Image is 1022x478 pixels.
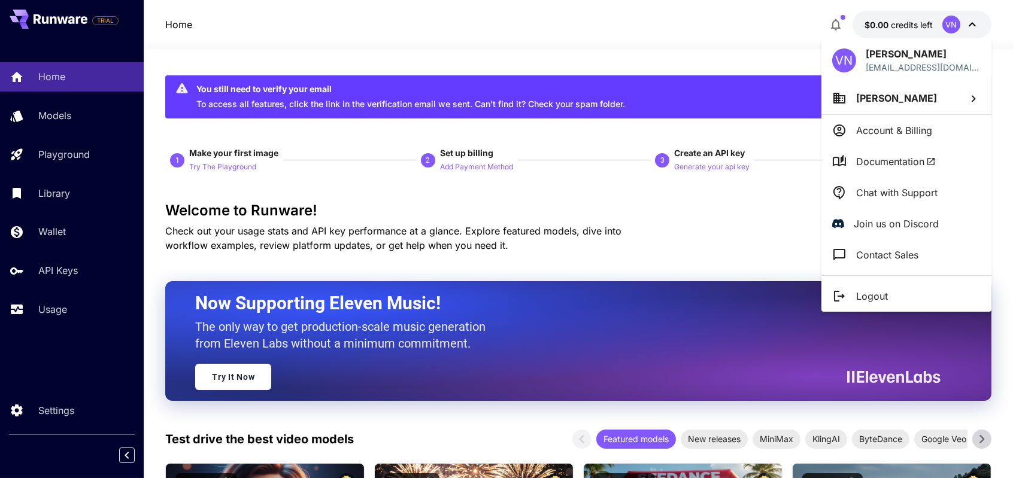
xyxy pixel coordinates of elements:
p: Join us on Discord [854,217,939,231]
p: Chat with Support [856,185,938,200]
span: [PERSON_NAME] [856,92,937,104]
p: Logout [856,289,888,303]
span: Documentation [856,154,936,169]
div: clitchslash@gmail.com [866,61,981,74]
p: [EMAIL_ADDRESS][DOMAIN_NAME] [866,61,981,74]
p: Contact Sales [856,248,918,262]
p: [PERSON_NAME] [866,47,981,61]
p: Account & Billing [856,123,932,138]
div: VN [832,48,856,72]
button: [PERSON_NAME] [821,82,991,114]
